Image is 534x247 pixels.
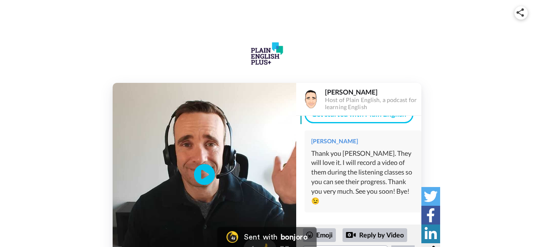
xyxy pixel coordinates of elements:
img: ic_share.svg [516,8,524,17]
div: Emoji [303,228,336,242]
img: logo [250,37,284,70]
a: Bonjoro LogoSent withbonjoro [217,227,317,247]
div: [PERSON_NAME] [311,137,415,145]
div: Thank you [PERSON_NAME]. They will love it. I will record a video of them during the listening cl... [311,149,415,206]
img: Bonjoro Logo [227,231,238,243]
div: [PERSON_NAME] [325,88,421,96]
div: Reply by Video [343,228,407,242]
div: Sent with [244,233,277,241]
div: Host of Plain English, a podcast for learning English [325,97,421,111]
img: Profile Image [301,89,321,109]
div: bonjoro [281,233,307,241]
div: Reply by Video [346,230,356,240]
